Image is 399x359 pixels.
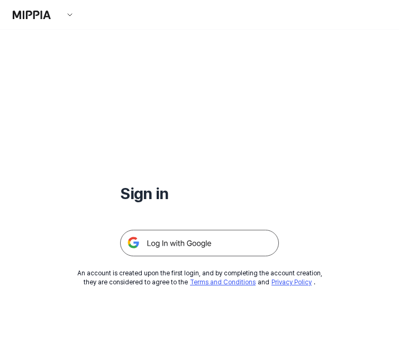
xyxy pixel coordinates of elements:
img: logo [13,11,51,19]
h1: Sign in [120,182,279,204]
img: 구글 로그인 버튼 [120,230,279,256]
a: Terms and Conditions [190,279,256,286]
div: An account is created upon the first login, and by completing the account creation, they are cons... [77,269,322,287]
a: Privacy Policy [271,279,312,286]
